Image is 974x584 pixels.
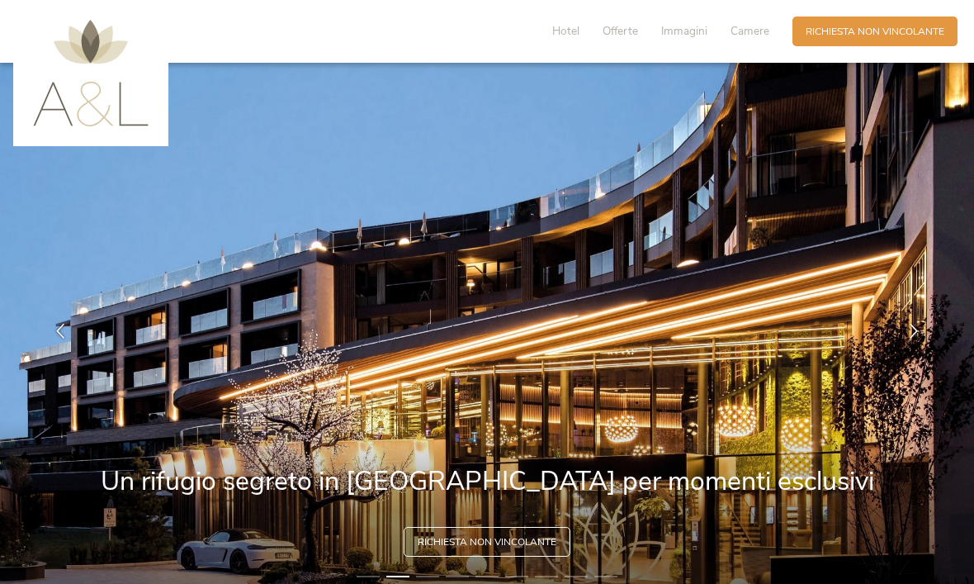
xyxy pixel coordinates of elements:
[730,23,769,39] span: Camere
[552,23,579,39] span: Hotel
[418,535,556,549] span: Richiesta non vincolante
[661,23,707,39] span: Immagini
[33,20,149,126] img: AMONTI & LUNARIS Wellnessresort
[603,23,638,39] span: Offerte
[806,25,944,39] span: Richiesta non vincolante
